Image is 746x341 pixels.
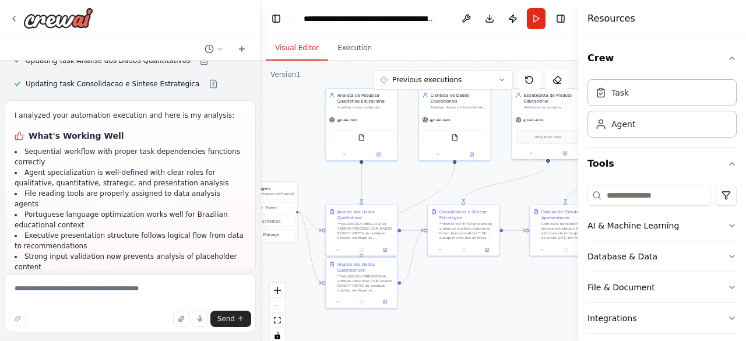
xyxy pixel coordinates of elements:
button: No output available [553,247,578,254]
g: Edge from triggers to 38fed8fe-7018-4c99-943e-507f571428f2 [297,209,322,286]
button: Integrations [587,303,737,333]
button: Open in side panel [548,150,581,157]
button: Manage [241,229,295,240]
button: Visual Editor [266,36,328,61]
button: Click to speak your automation idea [192,311,208,327]
button: Hide left sidebar [268,10,284,27]
div: Com base no relatório de síntese estratégica final, crie a estrutura de uma apresentação de slide... [541,222,598,240]
button: Schedule [241,216,295,227]
span: Previous executions [392,75,462,85]
g: Edge from 46d2805e-101c-4a9e-bfa6-237c0c5fd5d6 to 980f9199-8080-4a80-9709-82d879fcad75 [358,164,364,202]
button: No output available [349,299,374,306]
button: Open in side panel [375,299,395,306]
button: zoom in [270,283,285,298]
img: FileReadTool [358,134,365,141]
p: I analyzed your automation execution and here is my analysis: [15,110,246,121]
div: Version 1 [270,70,301,79]
p: No triggers configured [255,191,294,196]
button: Hide right sidebar [553,10,569,27]
span: Drop tools here [534,134,561,140]
div: Cientista de Dados EducacionaisAnalisar dados de formulários quantitativos, categorizar respostas... [418,88,491,161]
button: No output available [451,247,476,254]
g: Edge from 9edaf9be-08f5-40d1-87b5-f3deac36bb13 to 38fed8fe-7018-4c99-943e-507f571428f2 [358,164,458,254]
div: **VALIDAÇÃO OBRIGATÓRIA: APENAS PROCEDA COM DADOS REAIS** ANTES de qualquer análise, verifique se... [337,222,394,240]
li: Strong input validation now prevents analysis of placeholder content [15,251,246,272]
button: Event [241,202,295,213]
div: TriggersNo triggers configuredEventScheduleManage [238,181,298,243]
button: fit view [270,313,285,328]
span: Manage [263,232,279,238]
div: Analise dos Dados Quantitativos [337,261,394,273]
button: Crew [587,42,737,75]
h1: What's Working Well [15,130,246,142]
button: Previous executions [373,70,513,90]
li: Portuguese language optimization works well for Brazilian educational context [15,209,246,230]
nav: breadcrumb [304,13,435,24]
div: Cientista de Dados Educacionais [431,92,487,104]
button: No output available [349,247,374,254]
button: Start a new chat [233,42,251,56]
div: Estrategista de Produto EducacionalSintetizar os achados qualitativos e quantitativos em um relat... [512,88,585,160]
div: Agent [611,118,635,130]
li: Agent specialization is well-defined with clear roles for qualitative, quantitative, strategic, a... [15,167,246,188]
button: Tools [587,147,737,180]
g: Edge from 980f9199-8080-4a80-9709-82d879fcad75 to 04c36e0f-bf94-4417-9cff-54e4ae786868 [401,227,424,233]
span: Updating task Consolidacao e Sintese Estrategica [26,79,199,89]
g: Edge from triggers to 980f9199-8080-4a80-9709-82d879fcad75 [297,209,322,233]
div: Analista de Pesquisa Qualitativa EducacionalAnalisar transcrições de entrevistas com educadores, ... [325,88,398,161]
g: Edge from 38fed8fe-7018-4c99-943e-507f571428f2 to 04c36e0f-bf94-4417-9cff-54e4ae786868 [401,227,424,286]
div: Integrations [587,312,636,324]
li: Executive presentation structure follows logical flow from data to recommendations [15,230,246,251]
div: Analisar transcrições de entrevistas com educadores, alunos e gestores para extrair insights prof... [337,105,394,110]
div: Analista de Pesquisa Qualitativa Educacional [337,92,394,104]
span: Event [265,205,277,211]
button: Open in side panel [477,247,497,254]
g: Edge from 0dfd3085-5832-4c2d-b5cb-7dd06d9db7e6 to 04c36e0f-bf94-4417-9cff-54e4ae786868 [460,163,551,202]
div: Criacao da Estrutura da Apresentacao [541,209,598,220]
h3: Triggers [255,185,294,191]
div: Consolidacao e Sintese Estrategica**IMPORTANTE: Só proceda se ambas as análises anteriores foram ... [427,205,500,256]
button: Open in side panel [362,151,395,158]
button: Open in side panel [375,247,395,254]
div: Consolidacao e Sintese Estrategica [439,209,496,220]
img: Logo [23,8,93,29]
h4: Resources [587,12,635,26]
div: **VALIDAÇÃO OBRIGATÓRIA: APENAS PROCEDA COM DADOS REAIS** ANTES de qualquer análise, verifique se... [337,274,394,293]
div: AI & Machine Learning [587,220,679,231]
button: Database & Data [587,241,737,272]
button: Upload files [173,311,189,327]
div: File & Document [587,282,655,293]
span: gpt-4o-mini [523,118,544,122]
div: **IMPORTANTE: Só proceda se ambas as análises anteriores foram bem-sucedidas** SE qualquer uma da... [439,222,496,240]
div: Analise dos Dados Qualitativos**VALIDAÇÃO OBRIGATÓRIA: APENAS PROCEDA COM DADOS REAIS** ANTES de ... [325,205,398,256]
button: Improve this prompt [9,311,26,327]
span: gpt-4o-mini [337,118,357,122]
button: Open in side panel [455,151,488,158]
div: Analisar dados de formulários quantitativos, categorizar respostas abertas, medir frequências, id... [431,105,487,110]
span: Schedule [262,219,280,224]
li: Sequential workflow with proper task dependencies functions correctly [15,146,246,167]
div: Crew [587,75,737,147]
li: File reading tools are properly assigned to data analysis agents [15,188,246,209]
div: Database & Data [587,251,657,262]
button: AI & Machine Learning [587,210,737,241]
button: Send [210,311,251,327]
button: File & Document [587,272,737,303]
span: gpt-4o-mini [430,118,451,122]
div: Analise dos Dados Quantitativos**VALIDAÇÃO OBRIGATÓRIA: APENAS PROCEDA COM DADOS REAIS** ANTES de... [325,257,398,308]
div: Sintetizar os achados qualitativos e quantitativos em um relatório coeso e estratégico. Conectar ... [524,105,580,110]
div: Task [611,87,629,99]
div: Analise dos Dados Qualitativos [337,209,394,220]
span: Send [217,314,235,324]
button: Execution [328,36,381,61]
span: Updating task Analise dos Dados Quantitativos [26,56,190,65]
img: FileReadTool [451,134,458,141]
button: Switch to previous chat [200,42,228,56]
div: Estrategista de Produto Educacional [524,92,580,104]
g: Edge from 04c36e0f-bf94-4417-9cff-54e4ae786868 to 7952daa9-a755-4106-bb11-04ca0c151973 [503,227,526,233]
div: Criacao da Estrutura da ApresentacaoCom base no relatório de síntese estratégica final, crie a es... [529,205,602,256]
